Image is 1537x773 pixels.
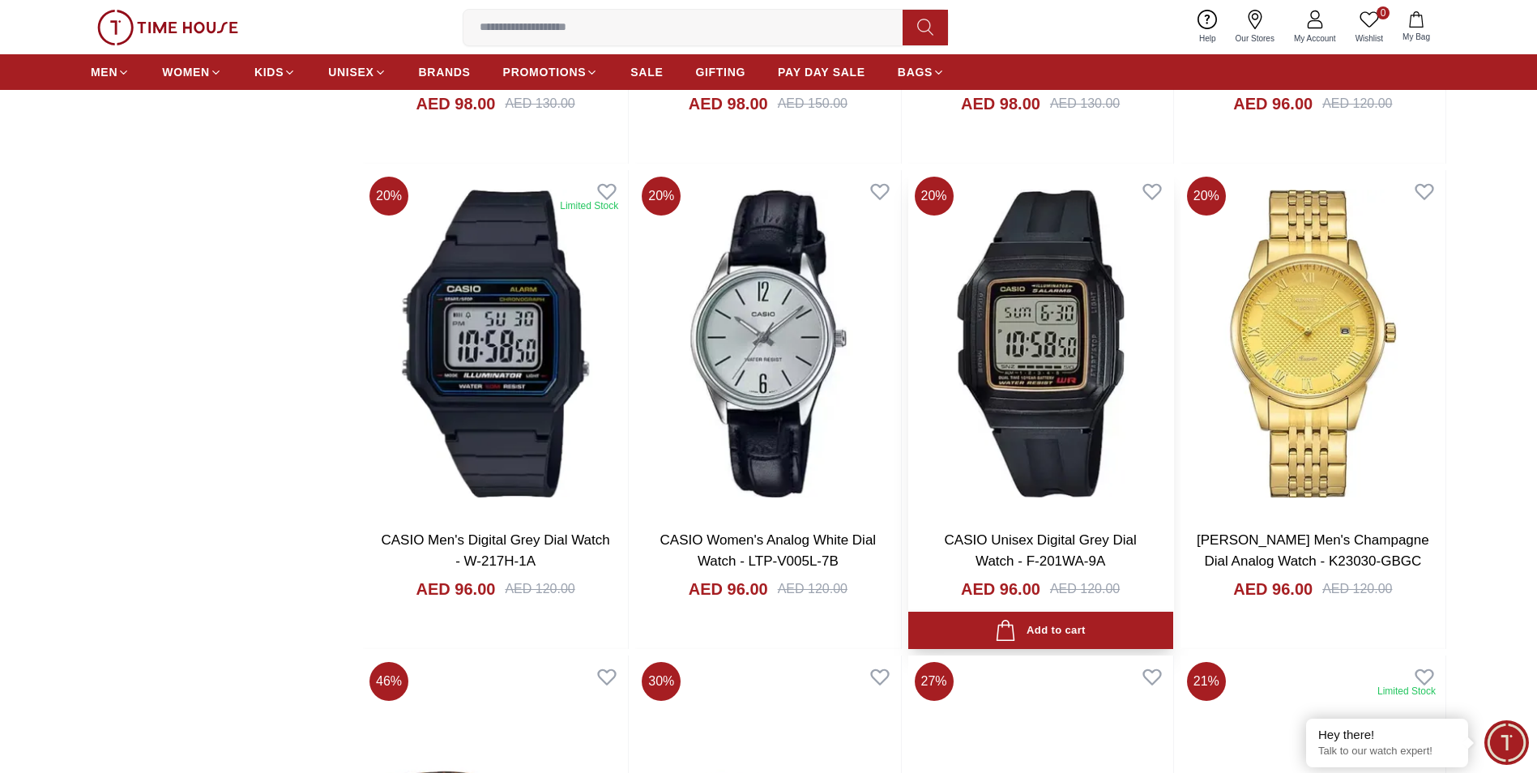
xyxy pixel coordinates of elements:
span: 0 [1377,6,1390,19]
span: My Bag [1396,31,1437,43]
a: BRANDS [419,58,471,87]
span: UNISEX [328,64,374,80]
div: AED 120.00 [505,579,574,599]
a: Help [1189,6,1226,48]
h4: AED 96.00 [961,578,1040,600]
a: CASIO Unisex Digital Grey Dial Watch - F-201WA-9A [945,532,1137,569]
span: PROMOTIONS [503,64,587,80]
span: 20 % [915,177,954,216]
a: PROMOTIONS [503,58,599,87]
h4: AED 96.00 [689,578,768,600]
a: 0Wishlist [1346,6,1393,48]
span: Our Stores [1229,32,1281,45]
div: AED 120.00 [1322,579,1392,599]
span: KIDS [254,64,284,80]
a: Our Stores [1226,6,1284,48]
h4: AED 96.00 [1233,92,1313,115]
button: Add to cart [908,612,1173,650]
span: My Account [1287,32,1343,45]
a: BAGS [898,58,945,87]
a: PAY DAY SALE [778,58,865,87]
a: CASIO Men's Digital Grey Dial Watch - W-217H-1A [382,532,610,569]
div: AED 130.00 [1050,94,1120,113]
a: WOMEN [162,58,222,87]
div: Hey there! [1318,727,1456,743]
span: 20 % [642,177,681,216]
img: CASIO Unisex Digital Grey Dial Watch - F-201WA-9A [908,170,1173,517]
span: Help [1193,32,1223,45]
p: Talk to our watch expert! [1318,745,1456,758]
span: GIFTING [695,64,745,80]
span: WOMEN [162,64,210,80]
div: Chat Widget [1484,720,1529,765]
span: 46 % [369,662,408,701]
a: UNISEX [328,58,386,87]
div: AED 120.00 [1322,94,1392,113]
div: Limited Stock [1377,685,1436,698]
span: BAGS [898,64,933,80]
div: AED 130.00 [505,94,574,113]
div: AED 120.00 [778,579,847,599]
span: BRANDS [419,64,471,80]
h4: AED 98.00 [416,92,496,115]
div: AED 150.00 [778,94,847,113]
h4: AED 98.00 [961,92,1040,115]
span: 27 % [915,662,954,701]
h4: AED 98.00 [689,92,768,115]
img: Kenneth Scott Men's Champagne Dial Analog Watch - K23030-GBGC [1181,170,1445,517]
span: Wishlist [1349,32,1390,45]
button: My Bag [1393,8,1440,46]
a: GIFTING [695,58,745,87]
span: 20 % [369,177,408,216]
div: AED 120.00 [1050,579,1120,599]
img: CASIO Men's Digital Grey Dial Watch - W-217H-1A [363,170,628,517]
a: [PERSON_NAME] Men's Champagne Dial Analog Watch - K23030-GBGC [1197,532,1429,569]
div: Limited Stock [560,199,618,212]
span: PAY DAY SALE [778,64,865,80]
h4: AED 96.00 [416,578,496,600]
span: 30 % [642,662,681,701]
a: KIDS [254,58,296,87]
span: MEN [91,64,117,80]
a: MEN [91,58,130,87]
span: 21 % [1187,662,1226,701]
img: CASIO Women's Analog White Dial Watch - LTP-V005L-7B [635,170,900,517]
div: Add to cart [995,620,1085,642]
a: CASIO Women's Analog White Dial Watch - LTP-V005L-7B [660,532,877,569]
span: SALE [630,64,663,80]
h4: AED 96.00 [1233,578,1313,600]
img: ... [97,10,238,45]
a: SALE [630,58,663,87]
span: 20 % [1187,177,1226,216]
